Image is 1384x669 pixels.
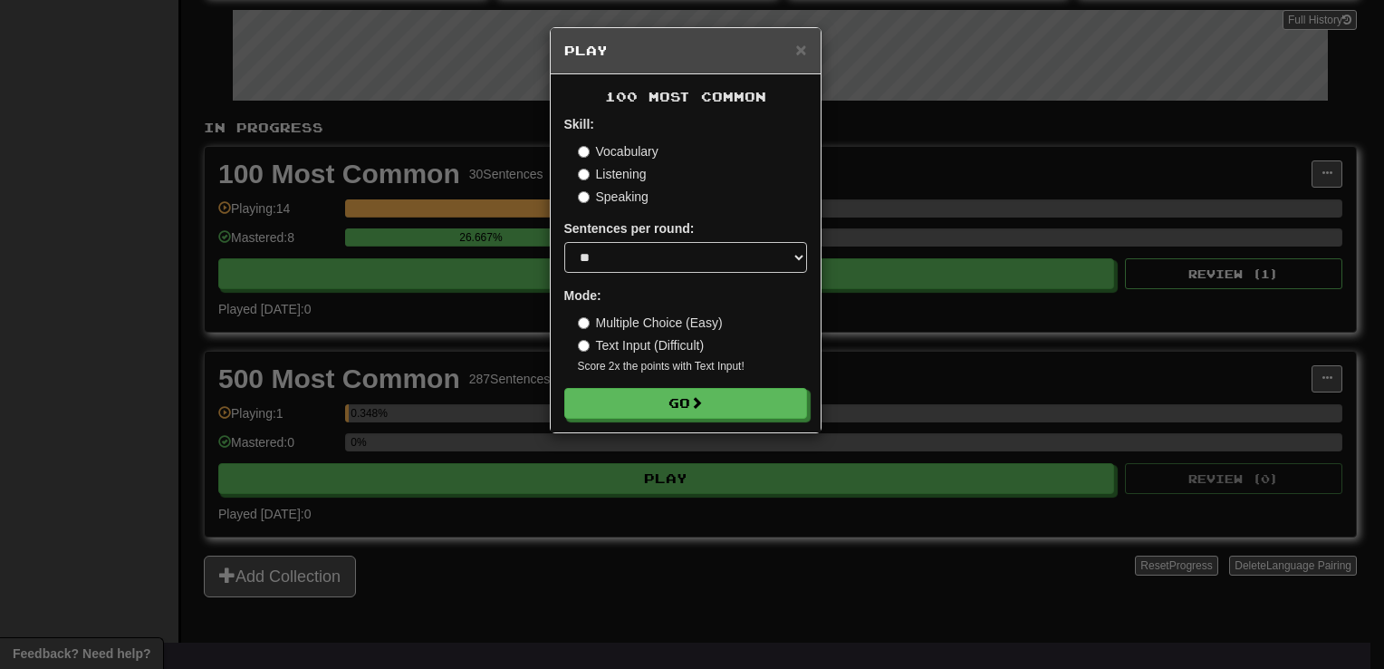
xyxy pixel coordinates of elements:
input: Vocabulary [578,146,590,158]
input: Multiple Choice (Easy) [578,317,590,329]
label: Multiple Choice (Easy) [578,314,723,332]
small: Score 2x the points with Text Input ! [578,359,807,374]
input: Speaking [578,191,590,203]
span: 100 Most Common [605,89,766,104]
label: Vocabulary [578,142,658,160]
label: Sentences per round: [564,219,695,238]
h5: Play [564,42,807,60]
label: Text Input (Difficult) [578,336,705,354]
strong: Mode: [564,288,601,303]
label: Listening [578,165,647,183]
span: × [795,39,806,60]
button: Go [564,388,807,419]
input: Listening [578,169,590,180]
strong: Skill: [564,117,594,131]
button: Close [795,40,806,59]
label: Speaking [578,188,649,206]
input: Text Input (Difficult) [578,340,590,352]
